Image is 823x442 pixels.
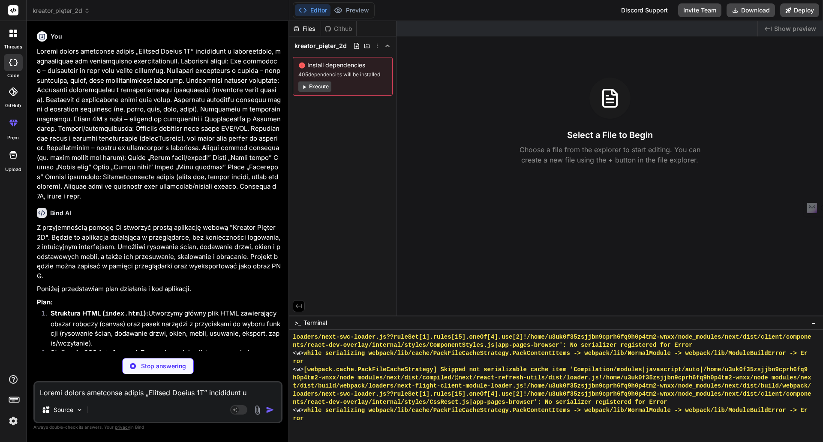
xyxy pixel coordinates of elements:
strong: Stylizacja CSS ( ): [51,349,141,357]
span: ror [293,358,303,366]
span: while serializing webpack/lib/cache/PackFileCacheStrategy.PackContentItems -> webpack/lib/NormalM... [303,406,808,415]
img: icon [266,406,274,414]
li: Zapewnimy minimalistyczny wygląd, responsywność paska narzędzi oraz podstawowe style dla canvasa ... [44,348,281,368]
span: h0p4tm2-wnxx/node_modules/next/dist/compiled/@next/react-refresh-utils/dist/loader.js!/home/u3uk0... [293,374,811,382]
span: kreator_pięter_2d [33,6,90,15]
label: threads [4,43,22,51]
button: − [810,316,818,330]
code: index.html [105,310,144,318]
div: Files [289,24,321,33]
span: Install dependencies [298,61,387,69]
span: nts/react-dev-overlay/internal/styles/ComponentStyles.js|app-pages-browser': No serializer regist... [293,341,692,349]
button: Download [727,3,775,17]
img: settings [6,414,21,428]
p: Loremi dolors ametconse adipis „Elitsed Doeius 1T” incididunt u laboreetdolo, magnaaliquae adm ve... [37,47,281,201]
span: [webpack.cache.PackFileCacheStrategy] Skipped not serializable cache item 'Compilation/modules|ja... [303,366,808,374]
span: nts/react-dev-overlay/internal/styles/CssReset.js|app-pages-browser': No serializer registered fo... [293,398,667,406]
span: <w> [293,349,303,358]
img: Pick Models [76,406,83,414]
span: <w> [293,366,303,374]
strong: Struktura HTML ( ): [51,309,148,317]
p: Choose a file from the explorer to start editing. You can create a new file using the + button in... [514,144,706,165]
button: Invite Team [678,3,721,17]
div: Github [321,24,356,33]
span: while serializing webpack/lib/cache/PackFileCacheStrategy.PackContentItems -> webpack/lib/NormalM... [303,349,808,358]
span: kreator_pięter_2d [294,42,347,50]
span: Show preview [774,24,816,33]
span: loaders/next-swc-loader.js??ruleSet[1].rules[15].oneOf[4].use[2]!/home/u3uk0f35zsjjbn9cprh6fq9h0p... [293,333,811,341]
h6: Bind AI [50,209,71,217]
p: Source [54,406,73,414]
p: Z przyjemnością pomogę Ci stworzyć prostą aplikację webową "Kreator Pięter 2D". Będzie to aplikac... [37,223,281,281]
span: − [811,319,816,327]
span: t/dist/build/webpack/loaders/next-flight-client-module-loader.js!/home/u3uk0f35zsjjbn9cprh6fq9h0p... [293,382,811,390]
button: Preview [330,4,372,16]
button: Execute [298,81,331,92]
span: 405 dependencies will be installed [298,71,387,78]
span: <w> [293,406,303,415]
h6: You [51,32,62,41]
span: Terminal [303,319,327,327]
p: Stop answering [141,362,186,370]
span: >_ [294,319,301,327]
label: GitHub [5,102,21,109]
strong: Plan: [37,298,53,306]
label: Upload [5,166,21,173]
button: Editor [295,4,330,16]
span: ror [293,415,303,423]
p: Always double-check its answers. Your in Bind [33,423,282,431]
button: Deploy [780,3,819,17]
code: style.css [101,350,136,357]
li: Utworzymy główny plik HTML zawierający obszar roboczy (canvas) oraz pasek narzędzi z przyciskami ... [44,309,281,348]
span: loaders/next-swc-loader.js??ruleSet[1].rules[15].oneOf[4].use[2]!/home/u3uk0f35zsjjbn9cprh6fq9h0p... [293,390,811,398]
span: privacy [115,424,130,430]
div: Discord Support [616,3,673,17]
p: Poniżej przedstawiam plan działania i kod aplikacji. [37,284,281,294]
label: prem [7,134,19,141]
label: code [7,72,19,79]
img: attachment [252,405,262,415]
h3: Select a File to Begin [567,129,653,141]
